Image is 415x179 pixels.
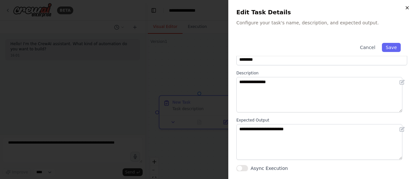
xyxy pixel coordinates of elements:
label: Description [236,70,407,76]
button: Open in editor [398,78,406,86]
h2: Edit Task Details [236,8,407,17]
label: Expected Output [236,118,407,123]
button: Open in editor [398,125,406,133]
button: Cancel [356,43,379,52]
button: Save [382,43,401,52]
label: Async Execution [251,165,288,172]
p: Configure your task's name, description, and expected output. [236,19,407,26]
